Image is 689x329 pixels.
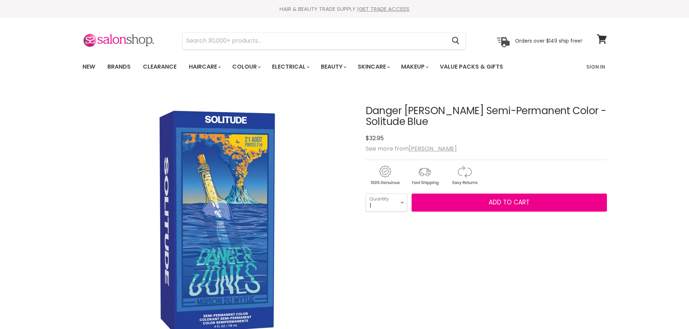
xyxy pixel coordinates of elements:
[315,59,351,74] a: Beauty
[434,59,509,74] a: Value Packs & Gifts
[489,198,529,207] span: Add to cart
[183,59,225,74] a: Haircare
[137,59,182,74] a: Clearance
[73,56,616,77] nav: Main
[183,33,446,49] input: Search
[396,59,433,74] a: Makeup
[446,33,465,49] button: Search
[77,59,101,74] a: New
[582,59,609,74] a: Sign In
[267,59,314,74] a: Electrical
[352,59,394,74] a: Skincare
[182,32,466,49] form: Product
[227,59,265,74] a: Colour
[412,194,607,212] button: Add to cart
[366,144,457,153] span: See more from
[73,5,616,13] div: HAIR & BEAUTY TRADE SUPPLY |
[366,194,407,212] select: Quantity
[77,56,545,77] ul: Main menu
[409,144,457,153] a: [PERSON_NAME]
[445,164,484,186] img: returns.gif
[102,59,136,74] a: Brands
[366,134,384,142] span: $32.95
[405,164,444,186] img: shipping.gif
[359,5,409,13] a: GET TRADE ACCESS
[366,164,404,186] img: genuine.gif
[515,37,582,44] p: Orders over $149 ship free!
[366,105,607,128] h1: Danger [PERSON_NAME] Semi-Permanent Color - Solitude Blue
